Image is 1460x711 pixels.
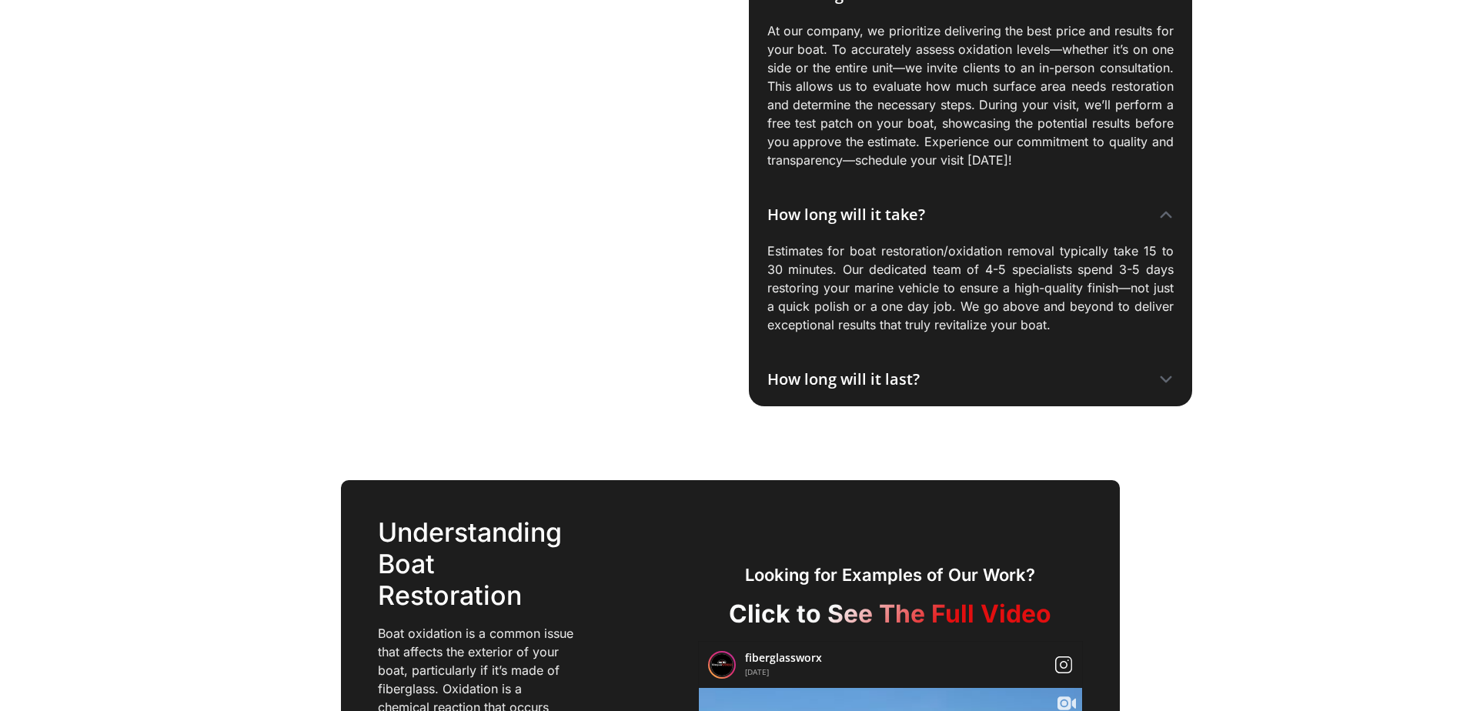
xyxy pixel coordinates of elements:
h4: Looking for Examples of Our Work? [698,563,1083,587]
div: [DATE] [745,665,822,679]
p: Estimates for boat restoration/oxidation removal typically take 15 to 30 minutes. Our dedicated t... [767,242,1174,334]
a: fiberglassworx [745,650,822,665]
p: At our company, we prioritize delivering the best price and results for your boat. To accurately ... [767,22,1174,169]
h2: Click to See The Full Video [698,599,1083,629]
div: How long will it take? [767,203,925,226]
h2: Understanding Boat Restoration [378,517,575,611]
img: fiberglassworx [711,654,733,676]
div: How long will it last? [767,368,920,391]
